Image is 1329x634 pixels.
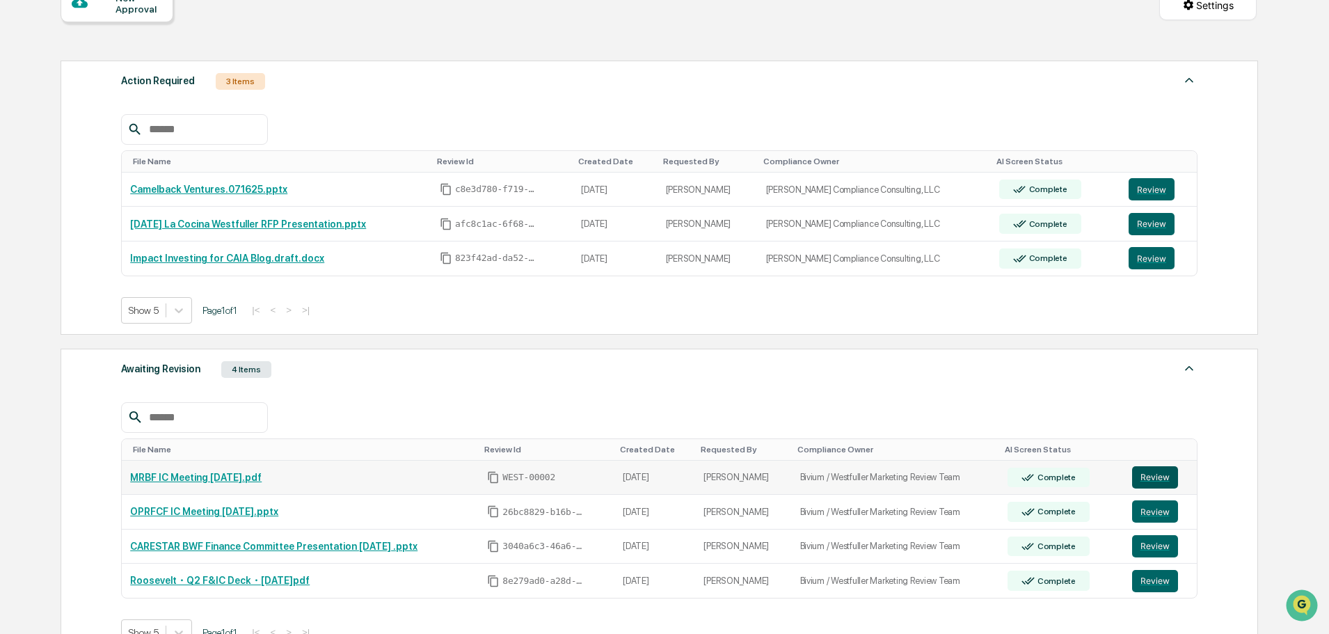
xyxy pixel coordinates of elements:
[98,344,168,356] a: Powered byPylon
[487,540,500,553] span: Copy Id
[29,106,54,132] img: 8933085812038_c878075ebb4cc5468115_72.jpg
[14,154,93,166] div: Past conversations
[658,241,758,276] td: [PERSON_NAME]
[1026,253,1067,263] div: Complete
[1129,213,1188,235] a: Review
[121,360,200,378] div: Awaiting Revision
[614,495,695,530] td: [DATE]
[758,173,991,207] td: [PERSON_NAME] Compliance Consulting, LLC
[1132,466,1189,489] a: Review
[1132,570,1189,592] a: Review
[1132,500,1189,523] a: Review
[130,472,262,483] a: MRBF IC Meeting [DATE].pdf
[298,304,314,316] button: >|
[116,189,120,200] span: •
[138,345,168,356] span: Pylon
[221,361,271,378] div: 4 Items
[28,311,88,325] span: Data Lookup
[95,279,178,304] a: 🗄️Attestations
[573,241,657,276] td: [DATE]
[695,530,791,564] td: [PERSON_NAME]
[658,173,758,207] td: [PERSON_NAME]
[502,576,586,587] span: 8e279ad0-a28d-46d3-996c-bb4558ac32a4
[14,312,25,324] div: 🔎
[578,157,651,166] div: Toggle SortBy
[130,253,324,264] a: Impact Investing for CAIA Blog.draft.docx
[996,157,1115,166] div: Toggle SortBy
[121,72,195,90] div: Action Required
[614,530,695,564] td: [DATE]
[130,506,278,517] a: OPRFCF IC Meeting [DATE].pptx
[1005,445,1117,454] div: Toggle SortBy
[1129,247,1188,269] a: Review
[63,120,191,132] div: We're available if you need us!
[658,207,758,241] td: [PERSON_NAME]
[237,111,253,127] button: Start new chat
[695,495,791,530] td: [PERSON_NAME]
[1132,570,1178,592] button: Review
[1035,507,1076,516] div: Complete
[133,445,473,454] div: Toggle SortBy
[484,445,609,454] div: Toggle SortBy
[455,253,539,264] span: 823f42ad-da52-427a-bdfe-d3b490ef0764
[455,219,539,230] span: afc8c1ac-6f68-4627-999b-d97b3a6d8081
[130,184,287,195] a: Camelback Ventures.071625.pptx
[8,306,93,331] a: 🔎Data Lookup
[487,505,500,518] span: Copy Id
[266,304,280,316] button: <
[487,575,500,587] span: Copy Id
[502,541,586,552] span: 3040a6c3-46a6-4967-bb2b-85f2d937caf2
[43,227,113,238] span: [PERSON_NAME]
[620,445,690,454] div: Toggle SortBy
[797,445,994,454] div: Toggle SortBy
[216,73,265,90] div: 3 Items
[130,575,310,586] a: Roosevelt・Q2 F&IC Deck・[DATE]pdf
[487,471,500,484] span: Copy Id
[502,507,586,518] span: 26bc8829-b16b-4363-a224-b3a9a7c40805
[695,461,791,496] td: [PERSON_NAME]
[440,183,452,196] span: Copy Id
[43,189,113,200] span: [PERSON_NAME]
[1026,184,1067,194] div: Complete
[440,252,452,264] span: Copy Id
[573,173,657,207] td: [DATE]
[130,541,417,552] a: CARESTAR BWF Finance Committee Presentation [DATE] .pptx
[1132,535,1189,557] a: Review
[1129,213,1175,235] button: Review
[440,218,452,230] span: Copy Id
[133,157,426,166] div: Toggle SortBy
[758,241,991,276] td: [PERSON_NAME] Compliance Consulting, LLC
[216,152,253,168] button: See all
[763,157,985,166] div: Toggle SortBy
[614,461,695,496] td: [DATE]
[63,106,228,120] div: Start new chat
[1129,247,1175,269] button: Review
[758,207,991,241] td: [PERSON_NAME] Compliance Consulting, LLC
[1129,178,1175,200] button: Review
[28,285,90,299] span: Preclearance
[1132,466,1178,489] button: Review
[123,227,152,238] span: [DATE]
[14,176,36,198] img: Rachel Stanley
[792,530,1000,564] td: Bivium / Westfuller Marketing Review Team
[573,207,657,241] td: [DATE]
[116,227,120,238] span: •
[663,157,752,166] div: Toggle SortBy
[1132,535,1178,557] button: Review
[695,564,791,598] td: [PERSON_NAME]
[14,286,25,297] div: 🖐️
[130,219,366,230] a: [DATE] La Cocina Westfuller RFP Presentation.pptx
[502,472,555,483] span: WEST-00002
[1035,473,1076,482] div: Complete
[1181,72,1197,88] img: caret
[14,214,36,236] img: Rachel Stanley
[1129,178,1188,200] a: Review
[1135,445,1192,454] div: Toggle SortBy
[1035,576,1076,586] div: Complete
[1131,157,1191,166] div: Toggle SortBy
[1026,219,1067,229] div: Complete
[123,189,152,200] span: [DATE]
[14,29,253,51] p: How can we help?
[101,286,112,297] div: 🗄️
